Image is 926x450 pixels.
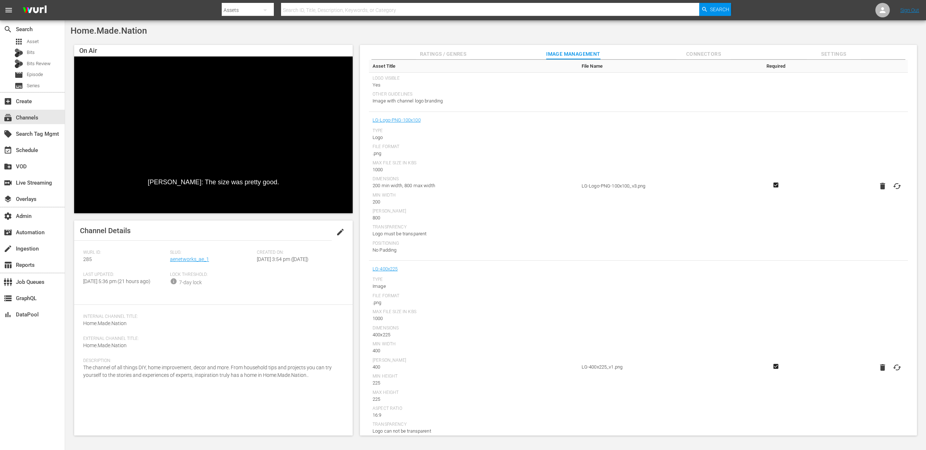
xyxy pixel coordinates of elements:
[578,60,754,73] th: File Name
[4,113,12,122] span: Channels
[4,228,12,237] span: Automation
[373,299,574,306] div: .png
[416,50,470,59] span: Ratings / Genres
[83,278,150,284] span: [DATE] 5:36 pm (21 hours ago)
[369,60,578,73] th: Asset Title
[373,277,574,283] div: Type
[27,38,39,45] span: Asset
[373,115,421,125] a: LG-Logo-PNG-100x100
[27,82,40,89] span: Series
[373,224,574,230] div: Transparency
[4,212,12,220] span: Admin
[373,198,574,206] div: 200
[373,241,574,247] div: Positioning
[4,261,12,269] span: Reports
[676,50,731,59] span: Connectors
[4,178,12,187] span: Live Streaming
[4,97,12,106] span: Create
[373,379,574,387] div: 225
[373,422,574,428] div: Transparency
[83,342,127,348] span: Home.Made.Nation
[74,56,353,213] div: Video Player
[14,49,23,57] div: Bits
[373,341,574,347] div: Min Width
[80,226,131,235] span: Channel Details
[27,71,43,78] span: Episode
[772,363,780,370] svg: Required
[83,250,166,256] span: Wurl ID:
[17,2,52,19] img: ans4CAIJ8jUAAAAAAAAAAAAAAAAAAAAAAAAgQb4GAAAAAAAAAAAAAAAAAAAAAAAAJMjXAAAAAAAAAAAAAAAAAAAAAAAAgAT5G...
[373,193,574,198] div: Min Width
[83,256,92,262] span: 285
[373,214,574,222] div: 800
[373,406,574,412] div: Aspect Ratio
[27,60,51,67] span: Bits Review
[170,272,253,278] span: Lock Threshold:
[83,336,340,342] span: External Channel Title:
[14,71,23,79] span: Episode
[373,412,574,419] div: 16:9
[373,331,574,338] div: 400x225
[373,247,574,254] div: No Padding
[71,26,147,36] span: Home.Made.Nation
[83,358,340,364] span: Description:
[373,347,574,354] div: 400
[373,390,574,396] div: Max Height
[373,293,574,299] div: File Format
[4,294,12,303] span: GraphQL
[179,279,202,286] div: 7-day lock
[4,146,12,155] span: Schedule
[4,162,12,171] span: VOD
[373,176,574,182] div: Dimensions
[373,128,574,134] div: Type
[373,315,574,322] div: 1000
[27,49,35,56] span: Bits
[754,60,798,73] th: Required
[373,182,574,189] div: 200 min width, 800 max width
[373,358,574,363] div: [PERSON_NAME]
[373,160,574,166] div: Max File Size In Kbs
[373,97,574,105] div: Image with channel logo branding
[14,37,23,46] span: Asset
[373,283,574,290] div: Image
[373,309,574,315] div: Max File Size In Kbs
[4,6,13,14] span: menu
[373,144,574,150] div: File Format
[807,50,861,59] span: Settings
[772,182,780,188] svg: Required
[170,278,177,285] span: info
[373,374,574,379] div: Min Height
[14,59,23,68] div: Bits Review
[4,278,12,286] span: Job Queues
[578,112,754,261] td: LG-Logo-PNG-100x100_v3.png
[373,396,574,403] div: 225
[79,47,97,54] span: On Air
[4,244,12,253] span: Ingestion
[83,365,332,378] span: The channel of all things DIY, home improvement, decor and more. From household tips and projects...
[336,228,345,236] span: edit
[373,166,574,173] div: 1000
[710,3,729,16] span: Search
[4,25,12,34] span: Search
[83,314,340,320] span: Internal Channel Title:
[373,76,574,81] div: Logo Visible
[4,310,12,319] span: DataPool
[546,50,600,59] span: Image Management
[699,3,731,16] button: Search
[373,81,574,89] div: Yes
[373,428,574,435] div: Logo can not be transparent
[170,256,209,262] a: aenetworks_ae_1
[373,230,574,237] div: Logo must be transparent
[14,81,23,90] span: Series
[4,195,12,203] span: Overlays
[257,250,340,256] span: Created On:
[373,150,574,157] div: .png
[373,209,574,214] div: [PERSON_NAME]
[332,223,349,241] button: edit
[83,272,166,278] span: Last Updated:
[170,250,253,256] span: Slug:
[257,256,309,262] span: [DATE] 3:54 pm ([DATE])
[373,363,574,371] div: 400
[900,7,919,13] a: Sign Out
[4,130,12,138] span: Search Tag Mgmt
